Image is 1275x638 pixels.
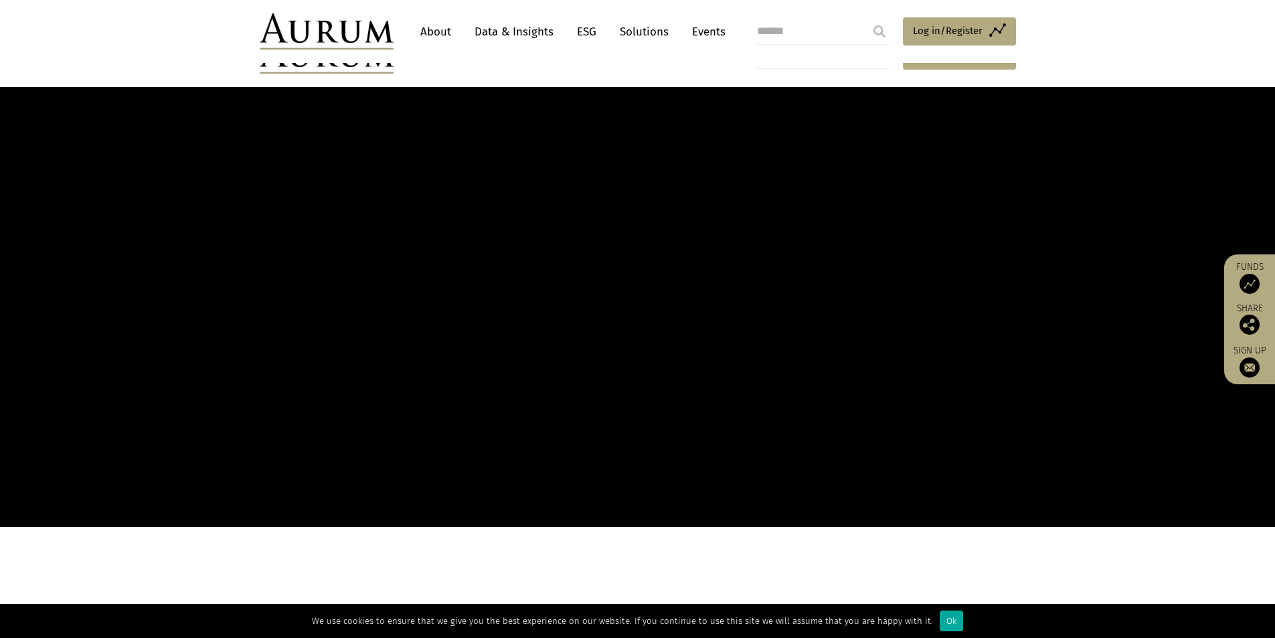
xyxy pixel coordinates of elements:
[913,23,983,39] span: Log in/Register
[1240,274,1260,294] img: Access Funds
[1240,315,1260,335] img: Share this post
[1231,345,1268,378] a: Sign up
[1240,357,1260,378] img: Sign up to our newsletter
[613,19,675,44] a: Solutions
[1231,261,1268,294] a: Funds
[414,19,458,44] a: About
[468,19,560,44] a: Data & Insights
[903,17,1016,46] a: Log in/Register
[260,13,394,50] img: Aurum
[940,611,963,631] div: Ok
[570,19,603,44] a: ESG
[1231,304,1268,335] div: Share
[866,18,893,45] input: Submit
[685,19,726,44] a: Events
